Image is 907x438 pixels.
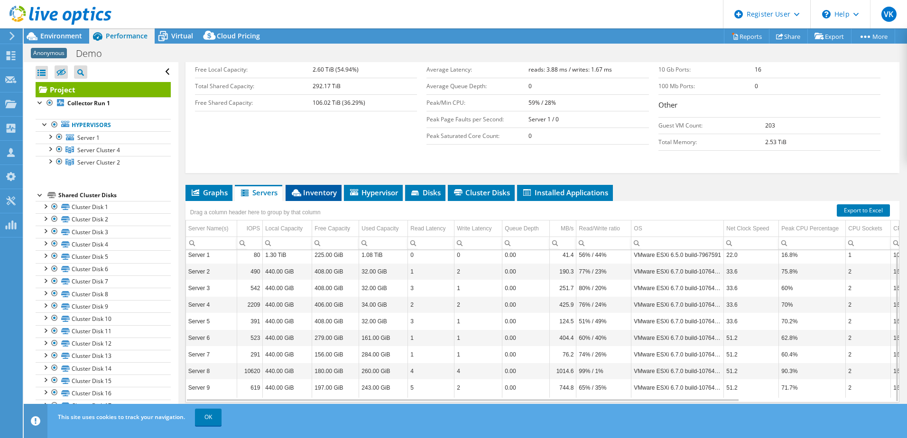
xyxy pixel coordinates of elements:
td: Column Write Latency, Filter cell [454,237,502,249]
span: Disks [410,188,441,197]
a: Share [769,29,808,44]
td: Column Read/Write ratio, Filter cell [576,237,631,249]
td: Column Local Capacity, Value 440.00 GiB [263,296,312,313]
a: Cluster Disk 11 [36,325,171,338]
b: 16 [755,65,761,73]
td: Column Read Latency, Value 0 [408,246,454,263]
td: Queue Depth Column [502,220,550,237]
td: Column Server Name(s), Value Server 9 [186,379,237,396]
td: Column Used Capacity, Value 161.00 GiB [359,329,408,346]
td: Column Write Latency, Value 2 [454,263,502,280]
td: Column Queue Depth, Value 0.00 [502,363,550,379]
td: Column CPU Sockets, Value 2 [846,280,891,296]
td: Column Server Name(s), Value Server 8 [186,363,237,379]
td: Column Local Capacity, Value 440.00 GiB [263,363,312,379]
span: Server Cluster 2 [77,158,120,166]
td: Column Read Latency, Value 5 [408,379,454,396]
a: Hypervisors [36,119,171,131]
td: Column Used Capacity, Value 1.08 TiB [359,246,408,263]
td: Column Write Latency, Value 0 [454,246,502,263]
td: Column Queue Depth, Value 0.00 [502,246,550,263]
td: Column Used Capacity, Filter cell [359,237,408,249]
td: Column Queue Depth, Value 0.00 [502,329,550,346]
div: Free Capacity [315,223,350,234]
td: Column Free Capacity, Value 408.00 GiB [312,263,359,280]
td: Peak/Min CPU: [426,94,528,111]
a: Collector Run 1 [36,97,171,109]
td: Column Used Capacity, Value 260.00 GiB [359,363,408,379]
td: Column Peak CPU Percentage, Value 90.3% [779,363,846,379]
td: Used Capacity Column [359,220,408,237]
td: OS Column [631,220,724,237]
td: Column Local Capacity, Value 440.00 GiB [263,346,312,363]
td: Column Queue Depth, Value 0.00 [502,280,550,296]
td: Column CPU Sockets, Value 2 [846,296,891,313]
td: Column MB/s, Value 744.8 [550,379,576,396]
td: Column Write Latency, Value 2 [454,296,502,313]
td: Guest VM Count: [658,117,766,134]
a: Cluster Disk 14 [36,362,171,374]
b: Collector Run 1 [67,99,110,107]
span: Anonymous [31,48,67,58]
b: 203 [765,121,775,129]
a: Cluster Disk 4 [36,238,171,250]
td: Column Queue Depth, Value 0.00 [502,296,550,313]
td: Column CPU Sockets, Filter cell [846,237,891,249]
td: 10 Gb Ports: [658,61,755,78]
a: Export to Excel [837,204,890,217]
a: Cluster Disk 1 [36,201,171,213]
td: Column Server Name(s), Value Server 3 [186,280,237,296]
h3: Other [658,100,880,112]
div: Net Clock Speed [726,223,769,234]
td: Column Net Clock Speed, Filter cell [724,237,779,249]
td: Column Read/Write ratio, Value 74% / 26% [576,346,631,363]
td: Column OS, Value VMware ESXi 6.7.0 build-10764712 [631,379,724,396]
b: 0 [528,132,532,140]
div: Queue Depth [505,223,538,234]
td: Column Net Clock Speed, Value 51.2 [724,346,779,363]
td: Column Write Latency, Value 4 [454,363,502,379]
td: Column Peak CPU Percentage, Value 62.8% [779,329,846,346]
td: Column Read/Write ratio, Value 60% / 40% [576,329,631,346]
td: Read Latency Column [408,220,454,237]
td: Column Net Clock Speed, Value 33.6 [724,263,779,280]
span: Server Cluster 4 [77,146,120,154]
td: Column Local Capacity, Filter cell [263,237,312,249]
a: Export [807,29,851,44]
td: Column CPU Sockets, Value 2 [846,363,891,379]
td: Column Local Capacity, Value 1.30 TiB [263,246,312,263]
a: Cluster Disk 7 [36,275,171,288]
td: Total Shared Capacity: [195,78,313,94]
td: Free Shared Capacity: [195,94,313,111]
td: Column Free Capacity, Value 197.00 GiB [312,379,359,396]
b: reads: 3.88 ms / writes: 1.67 ms [528,65,612,73]
div: MB/s [561,223,574,234]
td: Column IOPS, Value 490 [237,263,263,280]
td: Column Local Capacity, Value 440.00 GiB [263,329,312,346]
td: Column IOPS, Value 619 [237,379,263,396]
td: Column CPU Sockets, Value 2 [846,329,891,346]
a: Server Cluster 2 [36,156,171,168]
a: OK [195,409,222,426]
td: Column MB/s, Value 1014.6 [550,363,576,379]
b: 106.02 TiB (36.29%) [313,99,365,107]
td: Column Read Latency, Filter cell [408,237,454,249]
td: Column Net Clock Speed, Value 51.2 [724,379,779,396]
td: Column OS, Value VMware ESXi 6.7.0 build-10764712 [631,329,724,346]
td: Column OS, Value VMware ESXi 6.7.0 build-10764712 [631,363,724,379]
td: Column Read Latency, Value 4 [408,363,454,379]
td: Column Read/Write ratio, Value 99% / 1% [576,363,631,379]
td: Average Latency: [426,61,528,78]
span: This site uses cookies to track your navigation. [58,413,185,421]
div: CPU Sockets [848,223,882,234]
td: Column Free Capacity, Value 279.00 GiB [312,329,359,346]
span: Inventory [290,188,337,197]
div: Data grid [185,201,899,402]
td: Column IOPS, Value 2209 [237,296,263,313]
div: Drag a column header here to group by that column [188,206,323,219]
b: 292.17 TiB [313,82,341,90]
td: Column Server Name(s), Value Server 1 [186,246,237,263]
td: Column Peak CPU Percentage, Value 70.2% [779,313,846,329]
td: Column Net Clock Speed, Value 51.2 [724,329,779,346]
a: Cluster Disk 10 [36,312,171,325]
